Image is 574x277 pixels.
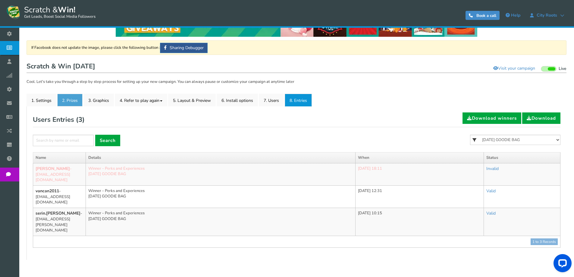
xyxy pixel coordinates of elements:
[115,94,167,106] a: 4. Refer to play again
[24,14,96,19] small: Get Leads, Boost Social Media Followers
[503,11,523,20] a: Help
[355,208,484,236] td: [DATE] 10:15
[559,66,566,72] span: Live
[95,135,120,146] a: Search
[33,163,86,185] td: - [EMAIL_ADDRESS][DOMAIN_NAME]
[27,40,566,55] div: If Facebook does not update the image, please click the following button :
[57,94,83,106] a: 2. Prizes
[511,12,520,18] span: Help
[6,5,21,20] img: Scratch and Win
[466,11,500,20] a: Book a call
[33,185,86,208] td: - [EMAIL_ADDRESS][DOMAIN_NAME]
[355,185,484,208] td: [DATE] 12:31
[86,185,356,208] td: Winner - Perks and Experiences [DATE] GOODIE BAG
[36,166,70,172] b: [PERSON_NAME]
[486,210,496,216] a: Valid
[476,13,496,18] span: Book a call
[217,94,258,106] a: 6. Install options
[36,210,80,216] b: serin.[PERSON_NAME]
[259,94,284,106] a: 7. Users
[33,135,94,146] input: Search by name or email
[33,153,86,163] th: Name
[33,112,85,127] h2: Users Entries ( )
[36,188,59,194] b: vancan2011
[27,79,566,85] p: Cool. Let's take you through a step by step process for setting up your new campaign. You can alw...
[489,63,539,74] a: Visit your campaign
[355,153,484,163] th: When
[484,153,560,163] th: Status
[78,115,82,124] span: 3
[168,94,216,106] a: 5. Layout & Preview
[549,252,574,277] iframe: LiveChat chat widget
[83,94,114,106] a: 3. Graphics
[534,13,560,18] span: City Roots
[6,5,96,20] a: Scratch &Win! Get Leads, Boost Social Media Followers
[160,43,208,53] a: Sharing Debugger
[486,166,499,172] a: Invalid
[86,153,356,163] th: Details
[463,112,521,124] a: Download winners
[355,163,484,185] td: [DATE] 18:11
[285,94,312,106] a: 8. Entries
[27,61,566,73] h1: Scratch & Win [DATE]
[86,163,356,185] td: Winner - Perks and Experiences [DATE] GOODIE BAG
[86,208,356,236] td: Winner - Perks and Experiences [DATE] GOODIE BAG
[27,94,56,106] a: 1. Settings
[486,188,496,194] a: Valid
[21,5,96,20] span: Scratch &
[58,5,75,15] strong: Win!
[33,208,86,236] td: - [EMAIL_ADDRESS][PERSON_NAME][DOMAIN_NAME]
[522,112,560,124] a: Download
